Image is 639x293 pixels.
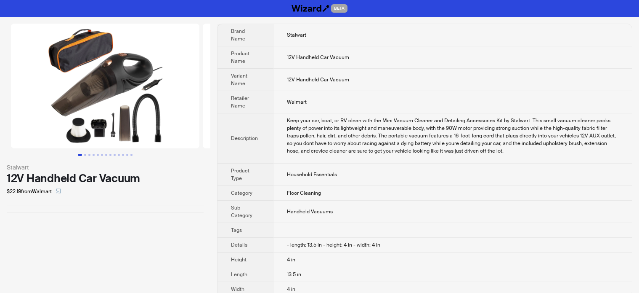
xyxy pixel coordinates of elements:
div: Stalwart [7,163,204,172]
span: 4 in [287,256,295,263]
span: Floor Cleaning [287,190,321,196]
div: Keep your car, boat, or RV clean with the Mini Vacuum Cleaner and Detailing Accessories Kit by St... [287,117,618,155]
span: Height [231,256,247,263]
span: Width [231,286,244,293]
span: Description [231,135,258,142]
span: 12V Handheld Car Vacuum [287,54,349,61]
button: Go to slide 5 [97,154,99,156]
button: Go to slide 12 [126,154,128,156]
span: Variant Name [231,73,247,87]
span: Product Name [231,50,249,65]
img: 12V Handheld Car Vacuum 12V Handheld Car Vacuum image 2 [203,24,391,148]
button: Go to slide 10 [118,154,120,156]
span: Tags [231,227,242,234]
div: $22.19 from Walmart [7,185,204,198]
button: Go to slide 13 [130,154,133,156]
button: Go to slide 1 [78,154,82,156]
span: BETA [331,4,347,13]
button: Go to slide 2 [84,154,86,156]
button: Go to slide 9 [114,154,116,156]
button: Go to slide 4 [93,154,95,156]
span: Product Type [231,167,249,182]
span: 12V Handheld Car Vacuum [287,76,349,83]
button: Go to slide 11 [122,154,124,156]
span: 4 in [287,286,295,293]
button: Go to slide 8 [109,154,111,156]
button: Go to slide 6 [101,154,103,156]
span: Stalwart [287,32,306,38]
span: - length: 13.5 in - height: 4 in - width: 4 in [287,242,380,248]
button: Go to slide 3 [88,154,90,156]
span: Brand Name [231,28,245,42]
span: Category [231,190,252,196]
span: Walmart [287,99,307,105]
span: 13.5 in [287,271,301,278]
div: 12V Handheld Car Vacuum [7,172,204,185]
span: Sub Category [231,204,252,219]
span: Length [231,271,247,278]
button: Go to slide 7 [105,154,107,156]
span: Handheld Vacuums [287,208,333,215]
span: Retailer Name [231,95,249,109]
img: 12V Handheld Car Vacuum 12V Handheld Car Vacuum image 1 [11,24,199,148]
span: select [56,188,61,194]
span: Household Essentials [287,171,337,178]
span: Details [231,242,247,248]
